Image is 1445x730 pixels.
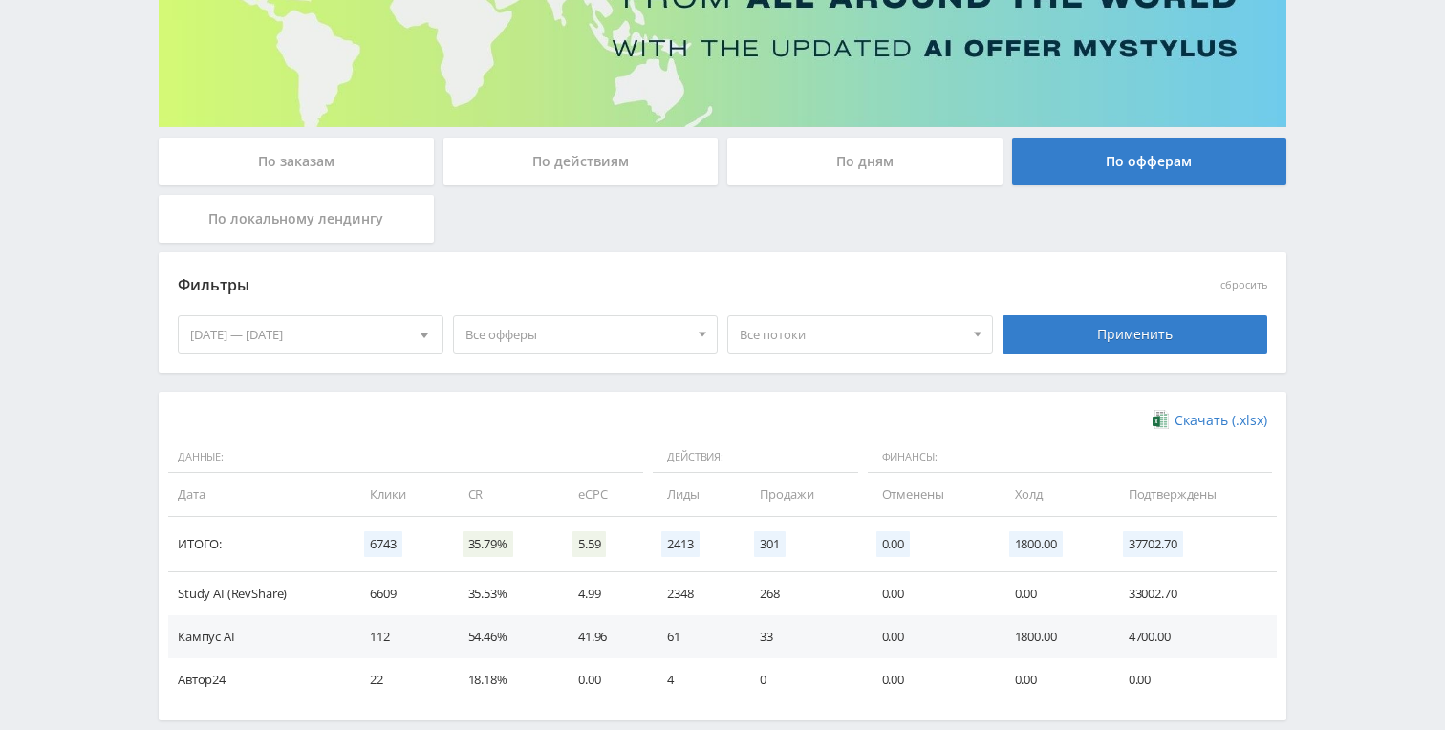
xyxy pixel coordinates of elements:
span: Данные: [168,441,643,474]
span: Финансы: [868,441,1272,474]
td: 1800.00 [996,615,1110,658]
td: Дата [168,473,351,516]
div: По заказам [159,138,434,185]
span: Скачать (.xlsx) [1175,413,1267,428]
span: 37702.70 [1123,531,1183,557]
td: Автор24 [168,658,351,701]
div: [DATE] — [DATE] [179,316,442,353]
td: Клики [351,473,448,516]
td: Study AI (RevShare) [168,572,351,615]
div: По дням [727,138,1003,185]
td: 0.00 [1110,658,1277,701]
td: 18.18% [449,658,559,701]
td: 0.00 [863,615,996,658]
td: Продажи [741,473,862,516]
span: 5.59 [572,531,606,557]
span: 1800.00 [1009,531,1063,557]
td: 0.00 [996,572,1110,615]
td: Подтверждены [1110,473,1277,516]
td: Отменены [863,473,996,516]
div: Фильтры [178,271,993,300]
td: Кампус AI [168,615,351,658]
span: 0.00 [876,531,910,557]
span: Все офферы [465,316,689,353]
td: Холд [996,473,1110,516]
td: 61 [648,615,741,658]
td: 2348 [648,572,741,615]
td: 4700.00 [1110,615,1277,658]
td: CR [449,473,559,516]
td: 33002.70 [1110,572,1277,615]
td: 33 [741,615,862,658]
td: 4.99 [559,572,648,615]
td: 22 [351,658,448,701]
span: Действия: [653,441,857,474]
td: eCPC [559,473,648,516]
td: 0.00 [863,658,996,701]
div: Применить [1003,315,1268,354]
td: 268 [741,572,862,615]
a: Скачать (.xlsx) [1153,411,1267,430]
img: xlsx [1153,410,1169,429]
span: 2413 [661,531,699,557]
td: 0.00 [863,572,996,615]
button: сбросить [1220,279,1267,291]
div: По действиям [443,138,719,185]
td: 112 [351,615,448,658]
td: 0.00 [996,658,1110,701]
td: 41.96 [559,615,648,658]
td: 4 [648,658,741,701]
div: По локальному лендингу [159,195,434,243]
td: 0 [741,658,862,701]
td: 35.53% [449,572,559,615]
span: 301 [754,531,786,557]
span: 35.79% [463,531,513,557]
td: Итого: [168,517,351,572]
div: По офферам [1012,138,1287,185]
td: 0.00 [559,658,648,701]
span: 6743 [364,531,401,557]
span: Все потоки [740,316,963,353]
td: Лиды [648,473,741,516]
td: 54.46% [449,615,559,658]
td: 6609 [351,572,448,615]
